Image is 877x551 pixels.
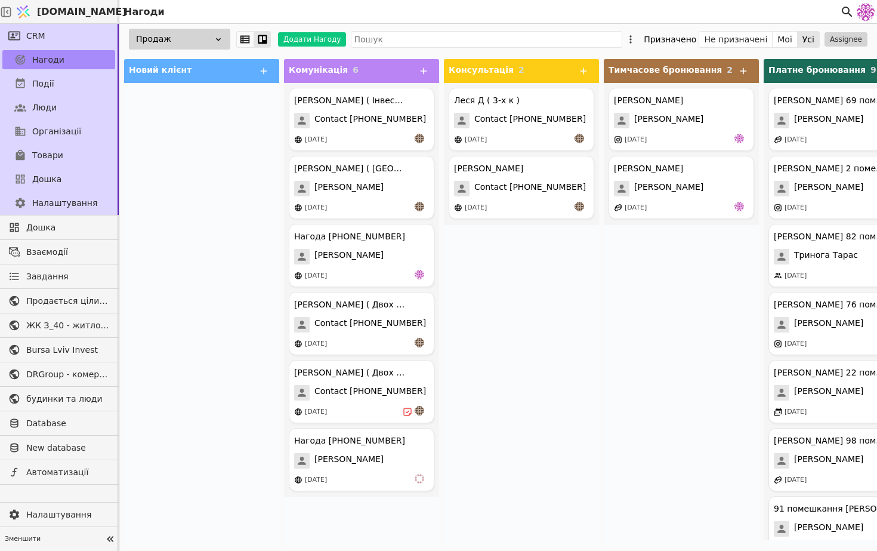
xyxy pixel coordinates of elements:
span: Database [26,417,109,430]
span: Новий клієнт [129,65,192,75]
div: [DATE] [305,475,327,485]
div: Леся Д ( 3-х к )Contact [PHONE_NUMBER][DATE]an [449,88,594,151]
span: 6 [353,65,359,75]
div: [PERSON_NAME] ( Двох к для дочки )Contact [PHONE_NUMBER][DATE]an [289,292,434,355]
button: Додати Нагоду [278,32,346,47]
img: an [415,338,424,347]
div: [DATE] [785,203,807,213]
a: Організації [2,122,115,141]
div: [PERSON_NAME][PERSON_NAME][DATE]de [609,156,754,219]
a: Нагоди [2,50,115,69]
button: Assignee [824,32,867,47]
img: affiliate-program.svg [774,136,782,144]
input: Пошук [351,31,622,48]
span: Contact [PHONE_NUMBER] [314,385,426,401]
span: Нагоди [32,54,64,66]
span: [PERSON_NAME] [794,317,863,333]
a: CRM [2,26,115,45]
div: [PERSON_NAME] [614,94,683,107]
div: [DATE] [785,339,807,349]
span: Налаштування [32,197,97,210]
img: an [575,134,584,143]
div: Нагода [PHONE_NUMBER][PERSON_NAME][DATE]vi [289,428,434,491]
span: [PERSON_NAME] [794,113,863,128]
span: [PERSON_NAME] [634,181,703,196]
div: Призначено [644,31,696,48]
div: [PERSON_NAME] ( [GEOGRAPHIC_DATA] )[PERSON_NAME][DATE]an [289,156,434,219]
a: Люди [2,98,115,117]
a: New database [2,438,115,457]
span: Дошка [26,221,109,234]
div: [DATE] [785,271,807,281]
span: [PERSON_NAME] [794,181,863,196]
a: будинки та люди [2,389,115,408]
div: Продаж [129,29,230,50]
span: Bursa Lviv Invest [26,344,109,356]
button: Не призначені [699,31,773,48]
img: online-store.svg [294,204,302,212]
img: online-store.svg [294,272,302,280]
div: Нагода [PHONE_NUMBER] [294,435,405,447]
span: Люди [32,101,57,114]
span: ЖК З_40 - житлова та комерційна нерухомість класу Преміум [26,319,109,332]
img: de [734,134,744,143]
span: [PERSON_NAME] [314,249,384,264]
span: Зменшити [5,534,102,544]
div: [DATE] [625,203,647,213]
span: [PERSON_NAME] [794,453,863,469]
div: [PERSON_NAME] ( Інвестиція )Contact [PHONE_NUMBER][DATE]an [289,88,434,151]
img: affiliate-program.svg [614,204,622,212]
span: Комунікація [289,65,348,75]
a: Database [2,414,115,433]
img: people.svg [774,272,782,280]
img: online-store.svg [454,136,462,144]
a: ЖК З_40 - житлова та комерційна нерухомість класу Преміум [2,316,115,335]
span: Товари [32,149,63,162]
img: 137b5da8a4f5046b86490006a8dec47a [857,3,875,21]
a: Налаштування [2,193,115,213]
img: online-store.svg [294,340,302,348]
div: [PERSON_NAME] ( Двох к для себе ) [294,367,407,379]
img: online-store.svg [294,136,302,144]
img: instagram.svg [614,136,622,144]
img: an [415,134,424,143]
span: Завдання [26,270,69,283]
img: an [575,202,584,211]
img: vi [415,474,424,484]
img: instagram.svg [774,340,782,348]
div: [PERSON_NAME] ( [GEOGRAPHIC_DATA] ) [294,162,407,175]
img: online-store.svg [294,408,302,416]
img: an [415,202,424,211]
div: [DATE] [305,203,327,213]
div: Нагода [PHONE_NUMBER][PERSON_NAME][DATE]de [289,224,434,287]
div: [DATE] [625,135,647,145]
div: [DATE] [305,407,327,417]
span: Події [32,78,54,90]
a: Bursa Lviv Invest [2,340,115,359]
span: Взаємодії [26,246,109,258]
div: [DATE] [785,407,807,417]
span: Налаштування [26,509,109,521]
div: [PERSON_NAME] ( Двох к для дочки ) [294,298,407,311]
span: Автоматизації [26,466,109,479]
span: New database [26,442,109,454]
img: an [415,406,424,415]
span: [PERSON_NAME] [314,453,384,469]
a: Автоматизації [2,463,115,482]
div: [DATE] [305,135,327,145]
div: [DATE] [305,339,327,349]
div: Нагода [PHONE_NUMBER] [294,230,405,243]
div: [DATE] [305,271,327,281]
img: events.svg [774,408,782,416]
span: будинки та люди [26,393,109,405]
a: Взаємодії [2,242,115,261]
a: Продається цілий будинок [PERSON_NAME] нерухомість [2,291,115,310]
span: Організації [32,125,81,138]
span: [PERSON_NAME] [634,113,703,128]
a: DRGroup - комерційна нерухоомість [2,365,115,384]
span: [PERSON_NAME] [794,385,863,401]
span: Тринога Тарас [794,249,858,264]
div: [PERSON_NAME] ( Двох к для себе )Contact [PHONE_NUMBER][DATE]an [289,360,434,423]
img: online-store.svg [294,476,302,484]
div: [PERSON_NAME]Contact [PHONE_NUMBER][DATE]an [449,156,594,219]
